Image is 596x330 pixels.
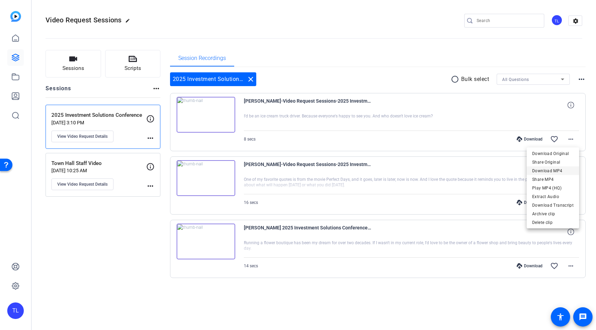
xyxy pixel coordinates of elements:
span: Share MP4 [532,175,574,184]
span: Download MP4 [532,167,574,175]
span: Download Transcript [532,201,574,209]
span: Delete clip [532,218,574,227]
span: Archive clip [532,210,574,218]
span: Download Original [532,149,574,158]
span: Play MP4 (HQ) [532,184,574,192]
span: Extract Audio [532,193,574,201]
span: Share Original [532,158,574,166]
